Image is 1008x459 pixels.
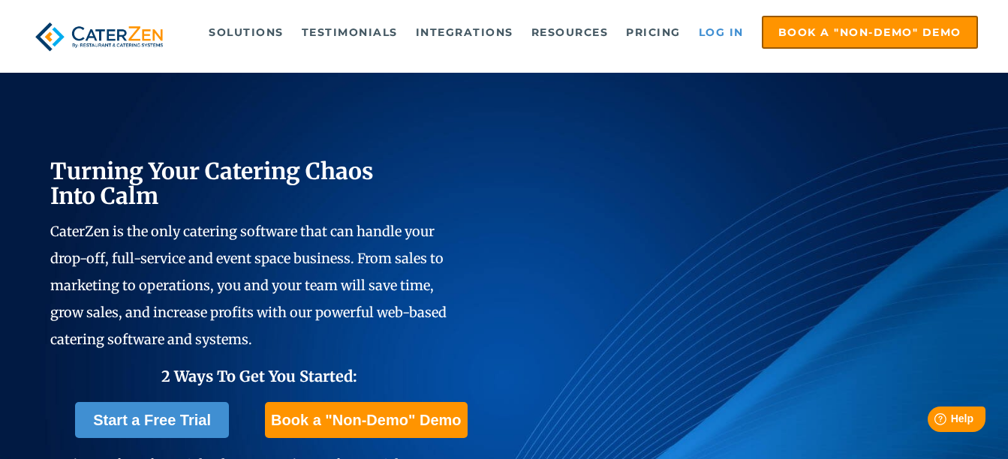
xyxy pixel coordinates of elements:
[691,17,751,47] a: Log in
[30,16,167,58] img: caterzen
[201,17,291,47] a: Solutions
[50,157,374,210] span: Turning Your Catering Chaos Into Calm
[874,400,991,442] iframe: Help widget launcher
[294,17,405,47] a: Testimonials
[50,223,447,348] span: CaterZen is the only catering software that can handle your drop-off, full-service and event spac...
[75,402,229,438] a: Start a Free Trial
[408,17,521,47] a: Integrations
[524,17,616,47] a: Resources
[618,17,688,47] a: Pricing
[192,16,978,49] div: Navigation Menu
[762,16,978,49] a: Book a "Non-Demo" Demo
[265,402,467,438] a: Book a "Non-Demo" Demo
[161,367,357,385] span: 2 Ways To Get You Started:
